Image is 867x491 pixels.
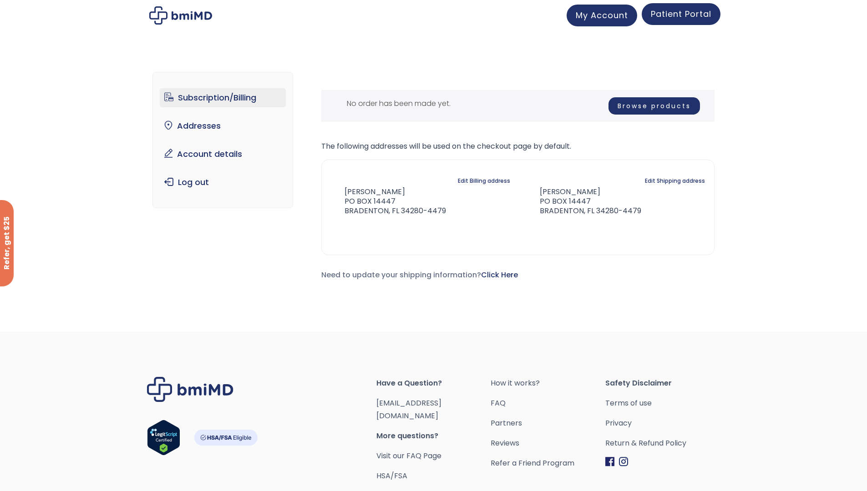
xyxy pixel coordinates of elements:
[160,173,286,192] a: Log out
[642,3,720,25] a: Patient Portal
[491,457,605,470] a: Refer a Friend Program
[160,145,286,164] a: Account details
[481,270,518,280] a: Click Here
[331,187,446,215] address: [PERSON_NAME] PO BOX 14447 BRADENTON, FL 34280-4479
[458,175,510,187] a: Edit Billing address
[605,417,720,430] a: Privacy
[567,5,637,26] a: My Account
[321,140,715,153] p: The following addresses will be used on the checkout page by default.
[321,270,518,280] span: Need to update your shipping information?
[376,398,441,421] a: [EMAIL_ADDRESS][DOMAIN_NAME]
[147,420,180,456] img: Verify Approval for www.bmimd.com
[376,471,407,481] a: HSA/FSA
[619,457,628,466] img: Instagram
[194,430,258,446] img: HSA-FSA
[608,97,700,115] a: Browse products
[576,10,628,21] span: My Account
[321,90,715,122] div: No order has been made yet.
[160,116,286,135] a: Addresses
[605,377,720,390] span: Safety Disclaimer
[376,430,491,442] span: More questions?
[376,451,441,461] a: Visit our FAQ Page
[605,397,720,410] a: Terms of use
[376,377,491,390] span: Have a Question?
[491,397,605,410] a: FAQ
[605,457,614,466] img: Facebook
[651,8,711,20] span: Patient Portal
[491,437,605,450] a: Reviews
[491,417,605,430] a: Partners
[147,420,180,460] a: Verify LegitScript Approval for www.bmimd.com
[147,377,233,402] img: Brand Logo
[645,175,705,187] a: Edit Shipping address
[149,6,212,25] img: My account
[152,72,293,208] nav: Account pages
[491,377,605,390] a: How it works?
[160,88,286,107] a: Subscription/Billing
[605,437,720,450] a: Return & Refund Policy
[525,187,641,215] address: [PERSON_NAME] PO BOX 14447 BRADENTON, FL 34280-4479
